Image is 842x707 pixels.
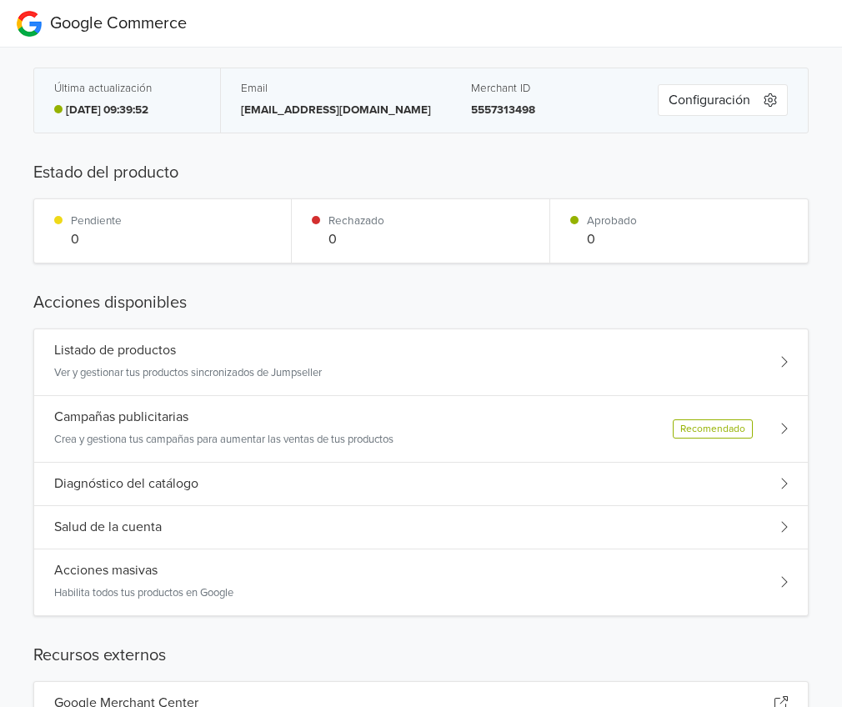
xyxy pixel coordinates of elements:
span: Google Commerce [50,13,187,33]
p: 0 [328,229,384,249]
div: Salud de la cuenta [34,506,808,549]
div: Diagnóstico del catálogo [34,463,808,506]
h5: Acciones disponibles [33,290,809,315]
div: Recomendado [673,419,753,439]
div: Listado de productosVer y gestionar tus productos sincronizados de Jumpseller [34,329,808,396]
p: [EMAIL_ADDRESS][DOMAIN_NAME] [241,102,431,118]
h5: Acciones masivas [54,563,158,579]
h5: Campañas publicitarias [54,409,188,425]
h5: Merchant ID [471,82,618,95]
h5: Listado de productos [54,343,176,359]
p: Pendiente [71,213,122,229]
p: Habilita todos tus productos en Google [54,585,233,602]
h5: Diagnóstico del catálogo [54,476,198,492]
h5: Recursos externos [33,643,809,668]
p: 5557313498 [471,102,618,118]
h5: Salud de la cuenta [54,519,162,535]
p: 0 [71,229,122,249]
h5: Última actualización [54,82,152,95]
p: Ver y gestionar tus productos sincronizados de Jumpseller [54,365,322,382]
h5: Estado del producto [33,160,809,185]
p: [DATE] 09:39:52 [66,102,148,118]
div: Aprobado0 [550,199,808,263]
button: Configuración [658,84,788,116]
div: Campañas publicitariasCrea y gestiona tus campañas para aumentar las ventas de tus productosRecom... [34,396,808,463]
p: Rechazado [328,213,384,229]
p: Crea y gestiona tus campañas para aumentar las ventas de tus productos [54,432,393,449]
div: Acciones masivasHabilita todos tus productos en Google [34,549,808,615]
h5: Email [241,82,431,95]
p: 0 [587,229,637,249]
div: Pendiente0 [34,199,292,263]
p: Aprobado [587,213,637,229]
div: Rechazado0 [292,199,549,263]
